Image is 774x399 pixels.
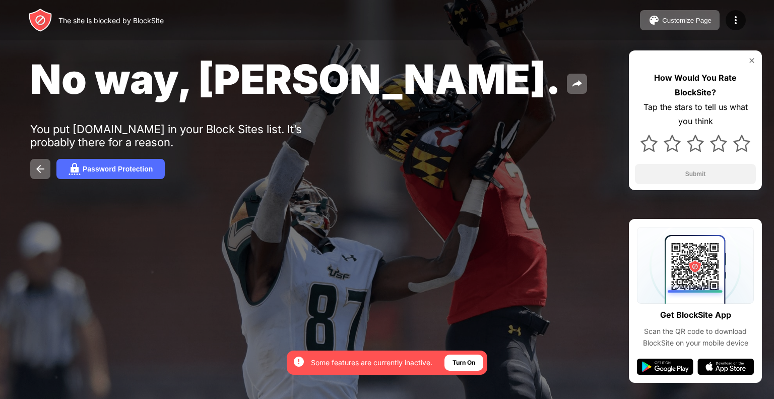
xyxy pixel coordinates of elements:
div: The site is blocked by BlockSite [58,16,164,25]
button: Password Protection [56,159,165,179]
div: Get BlockSite App [660,308,731,322]
img: header-logo.svg [28,8,52,32]
img: star.svg [640,135,658,152]
div: Turn On [453,358,475,368]
img: star.svg [733,135,750,152]
img: qrcode.svg [637,227,754,304]
img: back.svg [34,163,46,175]
img: google-play.svg [637,359,693,375]
img: share.svg [571,78,583,90]
div: Tap the stars to tell us what you think [635,100,756,129]
img: rate-us-close.svg [748,56,756,65]
div: How Would You Rate BlockSite? [635,71,756,100]
div: Some features are currently inactive. [311,358,432,368]
div: Scan the QR code to download BlockSite on your mobile device [637,326,754,349]
img: error-circle-white.svg [293,356,305,368]
div: Customize Page [662,17,712,24]
img: star.svg [710,135,727,152]
button: Submit [635,164,756,184]
iframe: Banner [30,272,269,387]
img: star.svg [687,135,704,152]
img: star.svg [664,135,681,152]
img: pallet.svg [648,14,660,26]
button: Customize Page [640,10,720,30]
span: No way, [PERSON_NAME]. [30,54,561,103]
div: Password Protection [83,165,153,173]
div: You put [DOMAIN_NAME] in your Block Sites list. It’s probably there for a reason. [30,123,342,149]
img: password.svg [69,163,81,175]
img: menu-icon.svg [730,14,742,26]
img: app-store.svg [697,359,754,375]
